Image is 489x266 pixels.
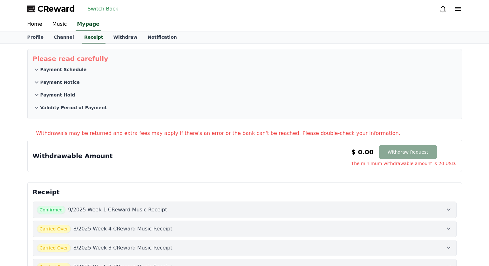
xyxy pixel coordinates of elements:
p: Validity Period of Payment [40,104,107,111]
p: 8/2025 Week 3 CReward Music Receipt [73,244,173,252]
span: CReward [37,4,75,14]
p: Receipt [33,188,457,196]
a: Music [47,18,72,31]
span: Confirmed [37,206,66,214]
p: Withdrawable Amount [33,151,113,160]
a: Home [22,18,47,31]
a: Mypage [76,18,101,31]
p: Please read carefully [33,54,457,63]
button: Payment Notice [33,76,457,89]
p: $ 0.00 [351,148,374,156]
p: Payment Schedule [40,66,87,73]
p: Payment Hold [40,92,75,98]
a: CReward [27,4,75,14]
p: 8/2025 Week 4 CReward Music Receipt [73,225,173,233]
p: Payment Notice [40,79,80,85]
a: Withdraw [108,31,142,43]
button: Validity Period of Payment [33,101,457,114]
p: 9/2025 Week 1 CReward Music Receipt [68,206,167,214]
span: Carried Over [37,225,71,233]
button: Confirmed 9/2025 Week 1 CReward Music Receipt [33,202,457,218]
span: The minimum withdrawable amount is 20 USD. [351,160,457,167]
a: Receipt [82,31,106,43]
button: Withdraw Request [379,145,437,159]
a: Profile [22,31,49,43]
button: Payment Hold [33,89,457,101]
button: Switch Back [85,4,121,14]
a: Notification [143,31,182,43]
button: Carried Over 8/2025 Week 3 CReward Music Receipt [33,240,457,256]
p: Withdrawals may be returned and extra fees may apply if there's an error or the bank can't be rea... [36,130,462,137]
button: Carried Over 8/2025 Week 4 CReward Music Receipt [33,221,457,237]
a: Channel [49,31,79,43]
button: Payment Schedule [33,63,457,76]
span: Carried Over [37,244,71,252]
